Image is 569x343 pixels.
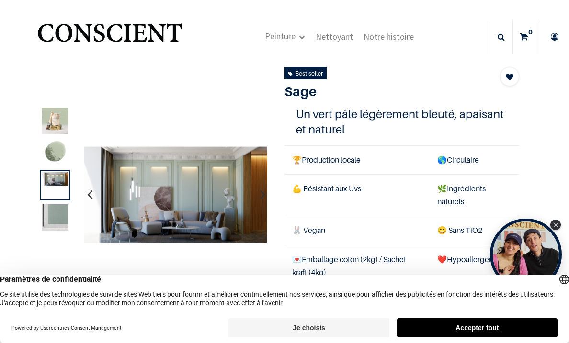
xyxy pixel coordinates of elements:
div: Best seller [288,68,323,78]
div: Open Tolstoy [490,219,562,290]
button: Open chat widget [8,8,37,37]
h1: Sage [284,83,484,100]
img: Product image [42,204,68,231]
button: Add to wishlist [500,67,519,86]
a: Logo of Conscient [35,18,183,56]
td: Ingrédients naturels [430,174,519,216]
h4: Un vert pâle légèrement bleuté, apaisant et naturel [296,107,507,136]
span: 🌿 [437,184,447,193]
div: Tolstoy bubble widget [490,219,562,290]
td: Circulaire [430,145,519,174]
img: Product image [42,140,68,166]
span: Add to wishlist [506,71,513,83]
a: Peinture [260,20,310,54]
span: Peinture [265,31,296,42]
div: Close Tolstoy widget [550,220,561,230]
span: 💌 [292,254,302,264]
img: Product image [42,108,68,134]
span: 💪 Résistant aux Uvs [292,184,361,193]
sup: 0 [526,27,535,37]
img: Product image [84,146,267,243]
td: Emballage coton (2kg) / Sachet kraft (4kg) [284,245,430,287]
span: 🌎 [437,155,447,165]
span: Nettoyant [316,31,353,42]
span: 😄 S [437,225,453,235]
a: 0 [513,20,540,54]
td: Production locale [284,145,430,174]
div: Open Tolstoy widget [490,219,562,290]
img: Product image [42,172,68,186]
td: ❤️Hypoallergénique [430,245,519,287]
span: 🐰 Vegan [292,225,325,235]
span: 🏆 [292,155,302,165]
td: ans TiO2 [430,216,519,245]
img: Conscient [35,18,183,56]
span: Notre histoire [364,31,414,42]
